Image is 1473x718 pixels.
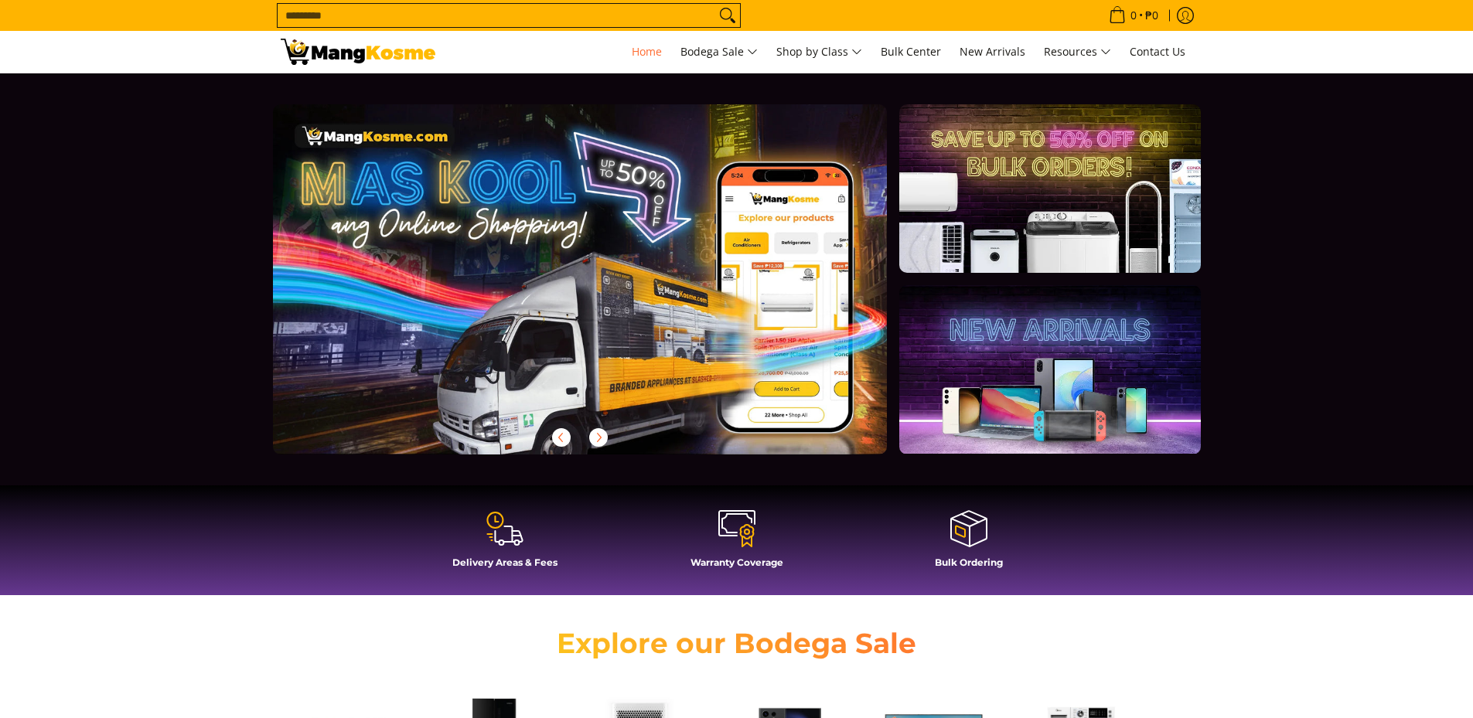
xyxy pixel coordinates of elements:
[861,509,1077,580] a: Bulk Ordering
[1143,10,1161,21] span: ₱0
[397,509,613,580] a: Delivery Areas & Fees
[544,420,578,454] button: Previous
[629,509,845,580] a: Warranty Coverage
[1130,44,1185,59] span: Contact Us
[273,104,937,479] a: More
[1104,7,1163,24] span: •
[1036,31,1119,73] a: Resources
[960,44,1025,59] span: New Arrivals
[513,626,961,661] h2: Explore our Bodega Sale
[281,39,435,65] img: Mang Kosme: Your Home Appliances Warehouse Sale Partner!
[397,556,613,568] h4: Delivery Areas & Fees
[451,31,1193,73] nav: Main Menu
[629,556,845,568] h4: Warranty Coverage
[715,4,740,27] button: Search
[861,556,1077,568] h4: Bulk Ordering
[1044,43,1111,62] span: Resources
[881,44,941,59] span: Bulk Center
[581,420,615,454] button: Next
[673,31,765,73] a: Bodega Sale
[776,43,862,62] span: Shop by Class
[624,31,670,73] a: Home
[680,43,758,62] span: Bodega Sale
[1128,10,1139,21] span: 0
[632,44,662,59] span: Home
[769,31,870,73] a: Shop by Class
[952,31,1033,73] a: New Arrivals
[1122,31,1193,73] a: Contact Us
[873,31,949,73] a: Bulk Center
